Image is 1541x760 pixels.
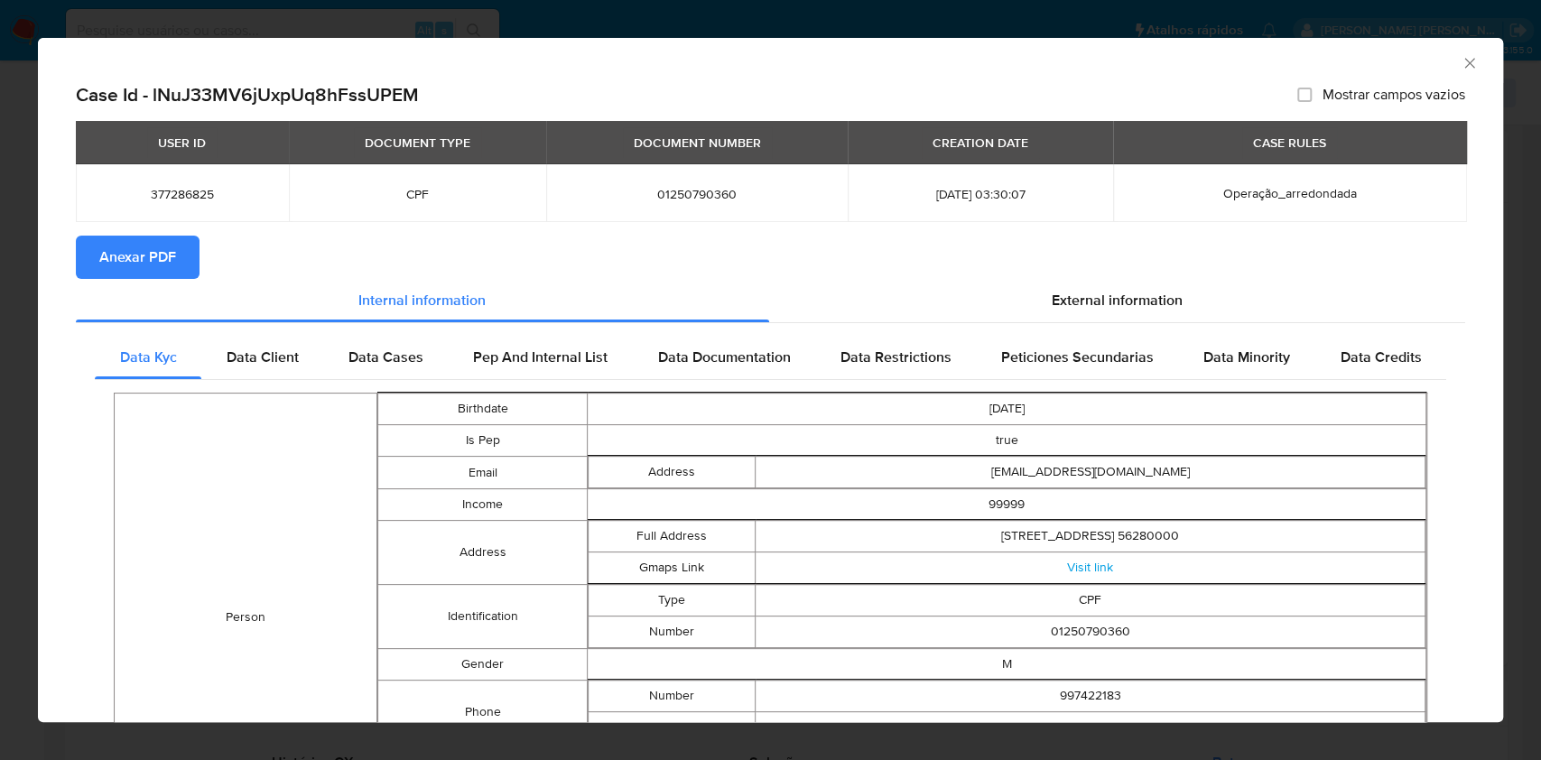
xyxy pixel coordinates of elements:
td: Income [377,489,587,521]
span: Internal information [358,290,486,310]
td: Is Pep [377,425,587,457]
span: Mostrar campos vazios [1323,86,1465,104]
span: Operação_arredondada [1223,184,1357,202]
div: closure-recommendation-modal [38,38,1503,722]
button: Anexar PDF [76,236,200,279]
td: 01250790360 [756,616,1425,648]
td: [STREET_ADDRESS] 56280000 [756,521,1425,552]
span: Data Documentation [657,347,790,367]
td: 99999 [588,489,1426,521]
td: CPF [756,585,1425,616]
span: [DATE] 03:30:07 [869,186,1091,202]
td: Birthdate [377,394,587,425]
div: DOCUMENT TYPE [354,127,481,158]
td: Gender [377,649,587,681]
span: Data Cases [348,347,423,367]
td: Number [589,681,756,712]
span: Data Minority [1203,347,1290,367]
span: 01250790360 [568,186,826,202]
td: Address [377,521,587,585]
button: Fechar a janela [1461,54,1477,70]
td: Number [589,616,756,648]
span: Data Restrictions [840,347,952,367]
input: Mostrar campos vazios [1297,88,1312,102]
span: Peticiones Secundarias [1001,347,1154,367]
span: Data Client [227,347,299,367]
td: true [588,425,1426,457]
td: M [588,649,1426,681]
td: Email [377,457,587,489]
td: Full Address [589,521,756,552]
div: CASE RULES [1242,127,1337,158]
td: Phone [377,681,587,745]
span: Data Kyc [120,347,177,367]
div: USER ID [147,127,217,158]
h2: Case Id - lNuJ33MV6jUxpUq8hFssUPEM [76,83,419,107]
div: Detailed info [76,279,1465,322]
td: Area Code [589,712,756,744]
span: External information [1052,290,1183,310]
td: Address [589,457,756,488]
td: 997422183 [756,681,1425,712]
div: CREATION DATE [922,127,1039,158]
td: Gmaps Link [589,552,756,584]
a: Visit link [1067,558,1113,576]
div: DOCUMENT NUMBER [623,127,772,158]
span: Anexar PDF [99,237,176,277]
span: 377286825 [97,186,267,202]
span: Pep And Internal List [473,347,608,367]
td: Type [589,585,756,616]
td: 88 [756,712,1425,744]
div: Detailed internal info [95,336,1446,379]
span: CPF [311,186,525,202]
td: Identification [377,585,587,649]
td: [EMAIL_ADDRESS][DOMAIN_NAME] [756,457,1425,488]
td: [DATE] [588,394,1426,425]
span: Data Credits [1340,347,1421,367]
